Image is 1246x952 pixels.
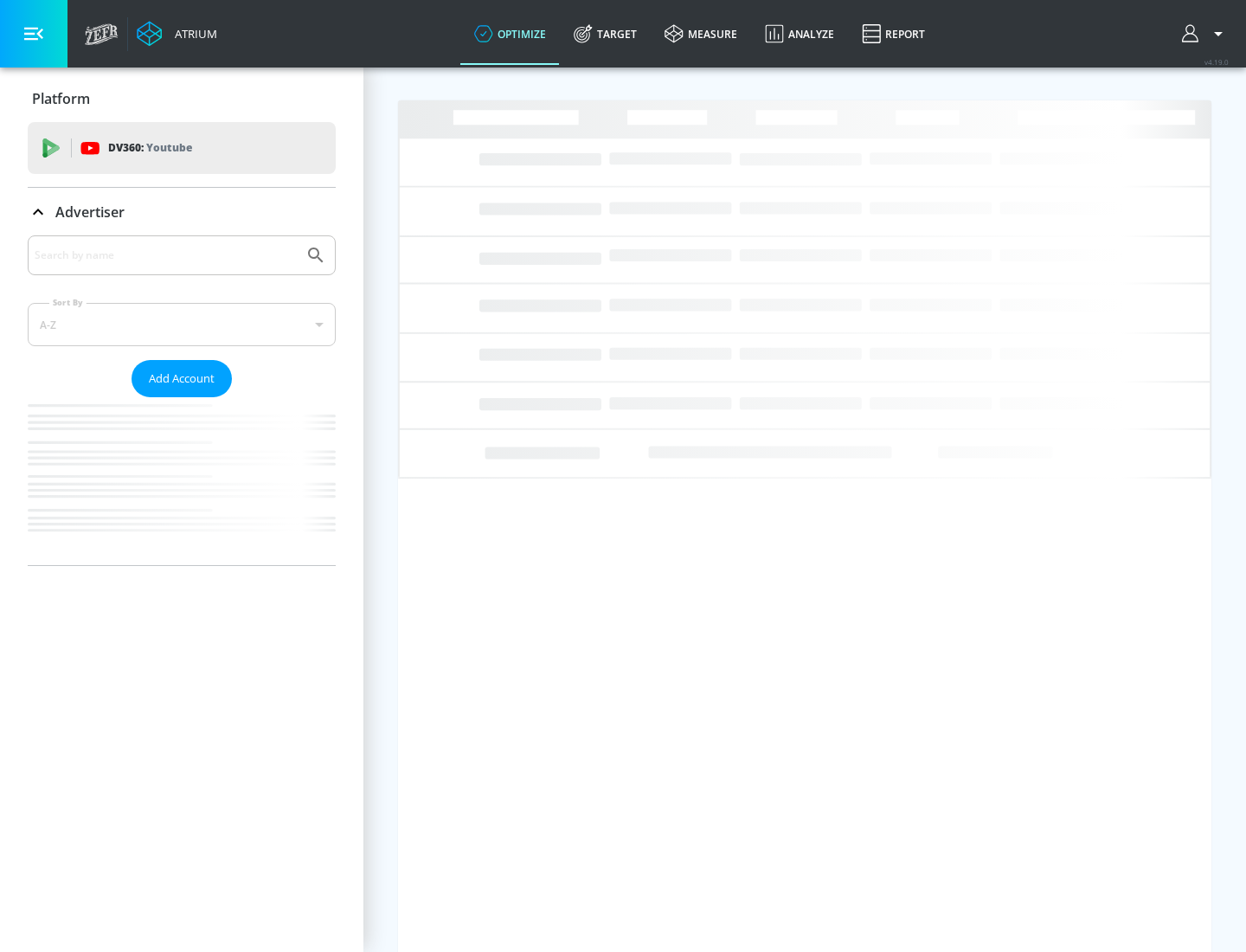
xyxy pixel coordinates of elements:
div: Advertiser [28,235,336,565]
input: Search by name [35,244,297,267]
div: DV360: Youtube [28,122,336,174]
span: Add Account [149,369,215,389]
div: A-Z [28,303,336,346]
span: v 4.19.0 [1204,57,1229,67]
p: Youtube [146,138,192,157]
div: Platform [28,74,336,123]
div: Atrium [168,26,217,42]
p: Platform [32,89,90,108]
a: Report [848,3,939,65]
a: optimize [460,3,560,65]
p: Advertiser [55,203,125,222]
nav: list of Advertiser [28,397,336,565]
button: Add Account [132,360,232,397]
div: Advertiser [28,188,336,236]
a: Atrium [137,21,217,47]
label: Sort By [49,297,87,308]
a: measure [651,3,751,65]
a: Analyze [751,3,848,65]
a: Target [560,3,651,65]
p: DV360: [108,138,192,158]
